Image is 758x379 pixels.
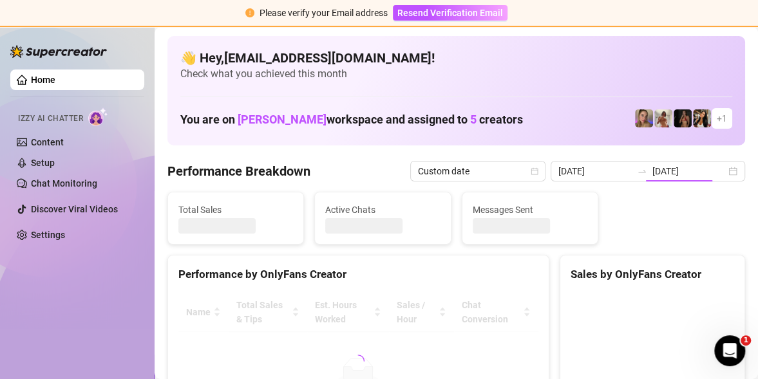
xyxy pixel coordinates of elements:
[10,45,107,58] img: logo-BBDzfeDw.svg
[31,178,97,189] a: Chat Monitoring
[31,230,65,240] a: Settings
[470,113,477,126] span: 5
[31,204,118,214] a: Discover Viral Videos
[167,162,310,180] h4: Performance Breakdown
[31,137,64,147] a: Content
[654,109,672,127] img: Green
[635,109,653,127] img: Cherry
[178,266,538,283] div: Performance by OnlyFans Creator
[238,113,327,126] span: [PERSON_NAME]
[88,107,108,126] img: AI Chatter
[652,164,726,178] input: End date
[531,167,538,175] span: calendar
[180,49,732,67] h4: 👋 Hey, [EMAIL_ADDRESS][DOMAIN_NAME] !
[717,111,727,125] span: + 1
[558,164,632,178] input: Start date
[180,67,732,81] span: Check what you achieved this month
[393,5,507,21] button: Resend Verification Email
[350,352,367,369] span: loading
[741,335,751,346] span: 1
[418,162,538,181] span: Custom date
[714,335,745,366] iframe: Intercom live chat
[260,6,388,20] div: Please verify your Email address
[180,113,523,127] h1: You are on workspace and assigned to creators
[674,109,692,127] img: the_bohema
[571,266,734,283] div: Sales by OnlyFans Creator
[178,203,293,217] span: Total Sales
[31,158,55,168] a: Setup
[31,75,55,85] a: Home
[637,166,647,176] span: swap-right
[397,8,503,18] span: Resend Verification Email
[18,113,83,125] span: Izzy AI Chatter
[325,203,440,217] span: Active Chats
[473,203,587,217] span: Messages Sent
[245,8,254,17] span: exclamation-circle
[693,109,711,127] img: AdelDahan
[637,166,647,176] span: to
